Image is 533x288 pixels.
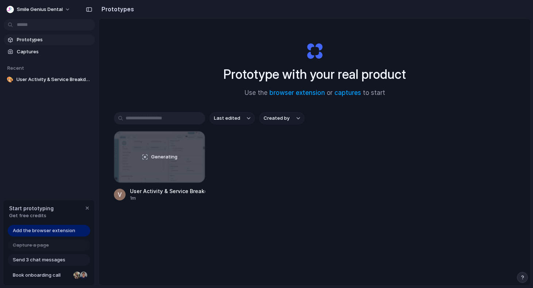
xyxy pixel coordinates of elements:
a: Prototypes [4,34,95,45]
span: Last edited [214,115,240,122]
h1: Prototype with your real product [223,65,406,84]
span: Prototypes [17,36,92,43]
span: Created by [264,115,289,122]
a: browser extension [269,89,325,96]
div: Nicole Kubica [73,271,81,280]
span: Use the or to start [245,88,385,98]
span: Recent [7,65,24,71]
button: Smile Genius Dental [4,4,74,15]
button: Last edited [210,112,255,124]
div: User Activity & Service Breakdown Dashboard [130,187,205,195]
span: Smile Genius Dental [17,6,63,13]
span: Get free credits [9,212,54,219]
span: Generating [151,153,177,161]
div: Christian Iacullo [79,271,88,280]
button: Created by [259,112,304,124]
span: Start prototyping [9,204,54,212]
div: 🎨 [7,76,14,83]
span: Book onboarding call [13,272,70,279]
a: Book onboarding call [8,269,90,281]
span: Send 3 chat messages [13,256,65,264]
div: 1m [130,195,205,201]
a: 🎨User Activity & Service Breakdown Dashboard [4,74,95,85]
h2: Prototypes [99,5,134,14]
a: captures [334,89,361,96]
a: Captures [4,46,95,57]
span: Add the browser extension [13,227,75,234]
span: Capture a page [13,242,49,249]
span: User Activity & Service Breakdown Dashboard [16,76,92,83]
span: Captures [17,48,92,55]
a: User Activity & Service Breakdown DashboardGeneratingUser Activity & Service Breakdown Dashboard1m [114,131,205,201]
